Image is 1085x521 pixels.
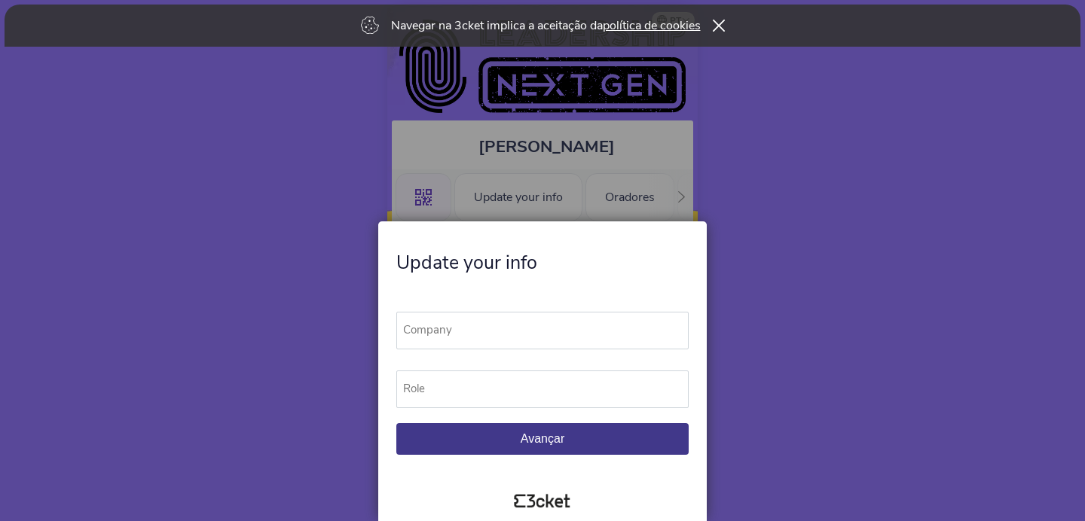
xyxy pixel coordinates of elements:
button: Avançar [396,423,689,455]
a: política de cookies [603,17,701,34]
label: Company [396,312,702,349]
p: Navegar na 3cket implica a aceitação da [391,17,701,34]
label: Role [396,370,702,407]
h4: Update your info [396,250,689,276]
span: Avançar [521,432,564,445]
